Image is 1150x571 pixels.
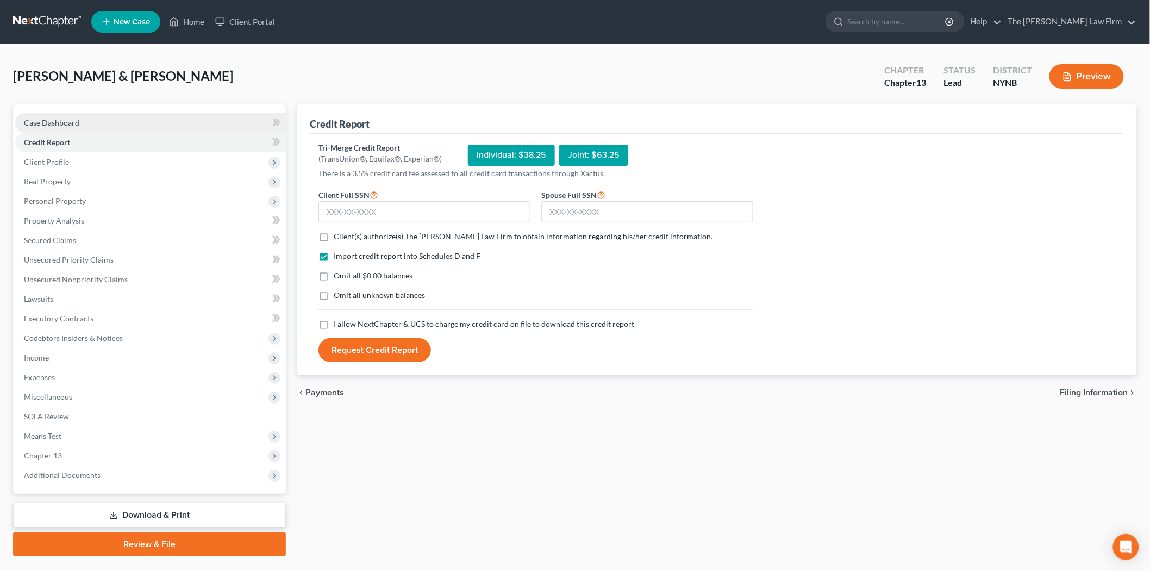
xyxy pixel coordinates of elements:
span: Client Full SSN [318,190,370,200]
span: 13 [916,77,926,88]
span: Chapter 13 [24,451,62,460]
span: Additional Documents [24,470,101,480]
button: Request Credit Report [318,338,431,362]
a: Secured Claims [15,231,286,250]
span: Income [24,353,49,362]
span: Omit all unknown balances [334,290,425,300]
a: Credit Report [15,133,286,152]
span: Means Test [24,431,61,440]
span: Payments [305,388,344,397]
span: [PERSON_NAME] & [PERSON_NAME] [13,68,233,84]
p: There is a 3.5% credit card fee assessed to all credit card transactions through Xactus. [318,168,753,179]
div: NYNB [993,77,1032,89]
a: Client Portal [210,12,280,32]
span: Personal Property [24,196,86,206]
span: Unsecured Nonpriority Claims [24,275,128,284]
div: Open Intercom Messenger [1113,534,1139,560]
a: Unsecured Nonpriority Claims [15,270,286,289]
span: Executory Contracts [24,314,93,323]
span: I allow NextChapter & UCS to charge my credit card on file to download this credit report [334,319,634,328]
span: Filing Information [1060,388,1128,397]
button: chevron_left Payments [297,388,344,397]
a: Unsecured Priority Claims [15,250,286,270]
span: Real Property [24,177,71,186]
a: Download & Print [13,502,286,528]
div: (TransUnion®, Equifax®, Experian®) [318,153,442,164]
div: Individual: $38.25 [468,145,555,166]
a: SOFA Review [15,407,286,426]
span: Codebtors Insiders & Notices [24,333,123,343]
a: Review & File [13,532,286,556]
div: Tri-Merge Credit Report [318,142,442,153]
input: Search by name... [847,11,947,32]
span: Credit Report [24,138,70,147]
span: New Case [114,18,150,26]
span: Client(s) authorize(s) The [PERSON_NAME] Law Firm to obtain information regarding his/her credit ... [334,232,712,241]
span: Secured Claims [24,235,76,245]
a: Property Analysis [15,211,286,231]
a: Help [965,12,1002,32]
span: Unsecured Priority Claims [24,255,114,264]
div: Chapter [884,77,926,89]
div: Status [943,64,976,77]
div: Credit Report [310,117,370,131]
span: Client Profile [24,157,69,166]
input: XXX-XX-XXXX [541,201,753,223]
div: Chapter [884,64,926,77]
span: Import credit report into Schedules D and F [334,251,480,260]
input: XXX-XX-XXXX [318,201,530,223]
a: Home [164,12,210,32]
span: Expenses [24,373,55,382]
span: Miscellaneous [24,392,72,401]
span: Lawsuits [24,294,53,303]
span: Property Analysis [24,216,84,225]
a: Executory Contracts [15,309,286,328]
span: Omit all $0.00 balances [334,271,412,280]
div: Joint: $63.25 [559,145,628,166]
div: District [993,64,1032,77]
button: Filing Information chevron_right [1060,388,1137,397]
span: Case Dashboard [24,118,79,127]
i: chevron_right [1128,388,1137,397]
button: Preview [1049,64,1124,89]
a: Case Dashboard [15,113,286,133]
span: Spouse Full SSN [541,190,597,200]
span: SOFA Review [24,412,69,421]
a: Lawsuits [15,289,286,309]
a: The [PERSON_NAME] Law Firm [1003,12,1136,32]
i: chevron_left [297,388,305,397]
div: Lead [943,77,976,89]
